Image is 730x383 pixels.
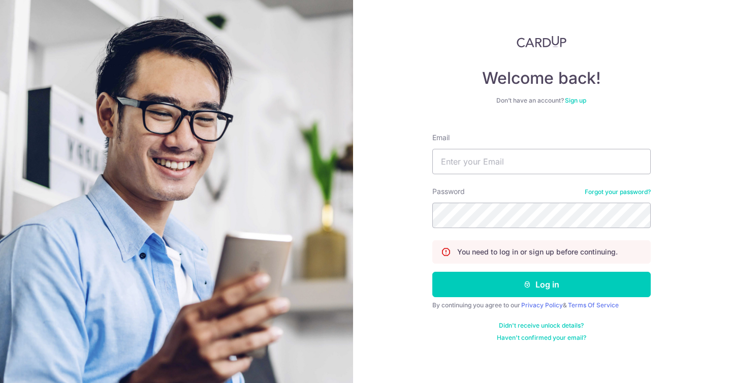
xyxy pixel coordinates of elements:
[432,68,651,88] h4: Welcome back!
[585,188,651,196] a: Forgot your password?
[457,247,618,257] p: You need to log in or sign up before continuing.
[432,301,651,309] div: By continuing you agree to our &
[432,272,651,297] button: Log in
[568,301,619,309] a: Terms Of Service
[432,133,450,143] label: Email
[521,301,563,309] a: Privacy Policy
[432,186,465,197] label: Password
[499,322,584,330] a: Didn't receive unlock details?
[432,149,651,174] input: Enter your Email
[517,36,566,48] img: CardUp Logo
[432,97,651,105] div: Don’t have an account?
[565,97,586,104] a: Sign up
[497,334,586,342] a: Haven't confirmed your email?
